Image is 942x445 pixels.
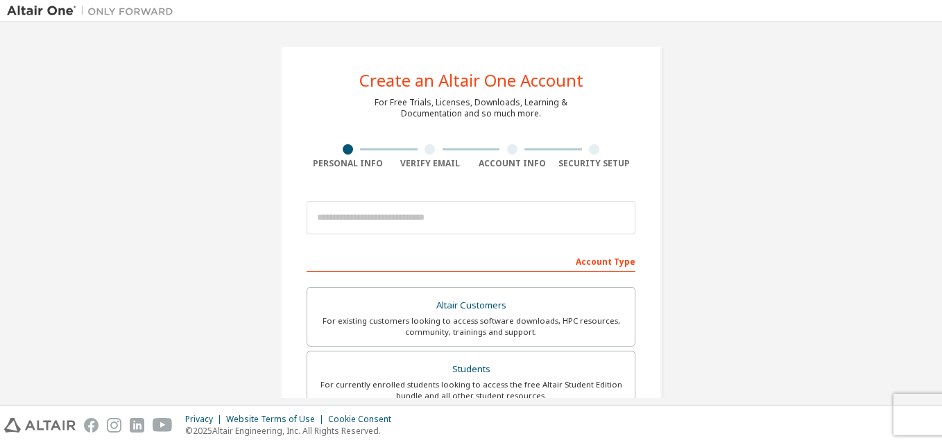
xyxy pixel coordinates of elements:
[316,315,626,338] div: For existing customers looking to access software downloads, HPC resources, community, trainings ...
[471,158,554,169] div: Account Info
[389,158,472,169] div: Verify Email
[554,158,636,169] div: Security Setup
[185,414,226,425] div: Privacy
[375,97,567,119] div: For Free Trials, Licenses, Downloads, Learning & Documentation and so much more.
[130,418,144,433] img: linkedin.svg
[316,360,626,379] div: Students
[7,4,180,18] img: Altair One
[307,158,389,169] div: Personal Info
[359,72,583,89] div: Create an Altair One Account
[307,250,635,272] div: Account Type
[185,425,400,437] p: © 2025 Altair Engineering, Inc. All Rights Reserved.
[316,379,626,401] div: For currently enrolled students looking to access the free Altair Student Edition bundle and all ...
[107,418,121,433] img: instagram.svg
[328,414,400,425] div: Cookie Consent
[153,418,173,433] img: youtube.svg
[226,414,328,425] div: Website Terms of Use
[4,418,76,433] img: altair_logo.svg
[316,296,626,315] div: Altair Customers
[84,418,99,433] img: facebook.svg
